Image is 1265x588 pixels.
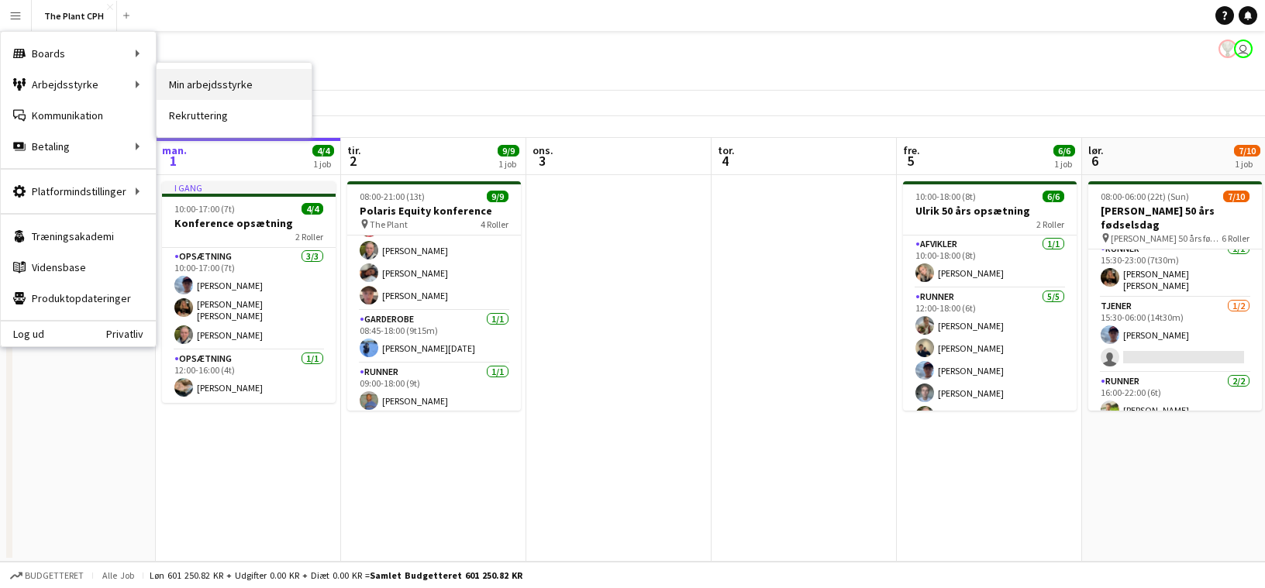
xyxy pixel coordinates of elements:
span: ons. [533,143,553,157]
app-job-card: 08:00-21:00 (13t)9/9Polaris Equity konference The Plant4 Roller[PERSON_NAME][PERSON_NAME] [PERSON... [347,181,521,411]
div: 1 job [313,158,333,170]
span: 9/9 [498,145,519,156]
span: Samlet budgetteret 601 250.82 KR [370,569,522,581]
span: 4/4 [312,145,334,156]
span: 1 [160,152,187,170]
div: 1 job [498,158,519,170]
app-card-role: Garderobe1/108:45-18:00 (9t15m)[PERSON_NAME][DATE] [347,311,521,363]
app-job-card: 10:00-18:00 (8t)6/6Ulrik 50 års opsætning2 RollerAfvikler1/110:00-18:00 (8t)[PERSON_NAME]Runner5/... [903,181,1077,411]
a: Vidensbase [1,252,156,283]
span: 10:00-17:00 (7t) [174,203,235,215]
app-user-avatar: Magnus Pedersen [1234,40,1253,58]
h3: Konference opsætning [162,216,336,230]
a: Træningsakademi [1,221,156,252]
span: 7/10 [1234,145,1260,156]
span: fre. [903,143,920,157]
span: 7/10 [1223,191,1249,202]
a: Kommunikation [1,100,156,131]
a: Rekruttering [157,100,312,131]
div: I gang [162,181,336,194]
div: Arbejdsstyrke [1,69,156,100]
h3: [PERSON_NAME] 50 års fødselsdag [1088,204,1262,232]
div: Løn 601 250.82 KR + Udgifter 0.00 KR + Diæt 0.00 KR = [150,569,522,581]
span: [PERSON_NAME] 50 års fødselsdag [1111,232,1222,244]
span: 08:00-21:00 (13t) [360,191,425,202]
app-user-avatar: Nanna Rørhøj [1218,40,1237,58]
a: Produktopdateringer [1,283,156,314]
span: man. [162,143,187,157]
app-card-role: Runner5/512:00-18:00 (6t)[PERSON_NAME][PERSON_NAME][PERSON_NAME][PERSON_NAME][PERSON_NAME] [903,288,1077,431]
span: Budgetteret [25,570,84,581]
span: tir. [347,143,361,157]
div: Boards [1,38,156,69]
span: Alle job [99,569,136,581]
h3: Ulrik 50 års opsætning [903,204,1077,218]
span: 4/4 [302,203,323,215]
button: Budgetteret [8,567,86,584]
div: 1 job [1235,158,1260,170]
span: The Plant [370,218,408,230]
app-card-role: Opsætning3/310:00-17:00 (7t)[PERSON_NAME][PERSON_NAME] [PERSON_NAME][GEOGRAPHIC_DATA][PERSON_NAME] [162,248,336,350]
app-card-role: Runner1/109:00-18:00 (9t)[PERSON_NAME] [347,363,521,416]
span: 3 [530,152,553,170]
span: 4 [715,152,735,170]
a: Min arbejdsstyrke [157,69,312,100]
span: 08:00-06:00 (22t) (Sun) [1101,191,1189,202]
span: 4 Roller [481,218,508,230]
app-job-card: I gang10:00-17:00 (7t)4/4Konference opsætning2 RollerOpsætning3/310:00-17:00 (7t)[PERSON_NAME][PE... [162,181,336,403]
span: tor. [718,143,735,157]
span: 6/6 [1053,145,1075,156]
app-job-card: 08:00-06:00 (22t) (Sun)7/10[PERSON_NAME] 50 års fødselsdag [PERSON_NAME] 50 års fødselsdag6 Rolle... [1088,181,1262,411]
a: Log ud [1,328,44,340]
app-card-role: Runner1/115:30-23:00 (7t30m)[PERSON_NAME] [PERSON_NAME][GEOGRAPHIC_DATA] [1088,240,1262,297]
div: 1 job [1054,158,1074,170]
app-card-role: Tjener1/215:30-06:00 (14t30m)[PERSON_NAME] [1088,297,1262,373]
button: The Plant CPH [32,1,117,31]
span: 10:00-18:00 (8t) [915,191,976,202]
span: lør. [1088,143,1104,157]
span: 6/6 [1043,191,1064,202]
div: Betaling [1,131,156,162]
h3: Polaris Equity konference [347,204,521,218]
a: Privatliv [106,328,156,340]
span: 2 [345,152,361,170]
app-card-role: Afvikler1/110:00-18:00 (8t)[PERSON_NAME] [903,236,1077,288]
div: Platformindstillinger [1,176,156,207]
app-card-role: Runner2/216:00-22:00 (6t)[PERSON_NAME] [1088,373,1262,448]
app-card-role: Opsætning1/112:00-16:00 (4t)[PERSON_NAME] [162,350,336,403]
span: 6 [1086,152,1104,170]
span: 5 [901,152,920,170]
span: 2 Roller [295,231,323,242]
span: 2 Roller [1036,218,1064,230]
span: 9/9 [487,191,508,202]
span: 6 Roller [1222,232,1249,244]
